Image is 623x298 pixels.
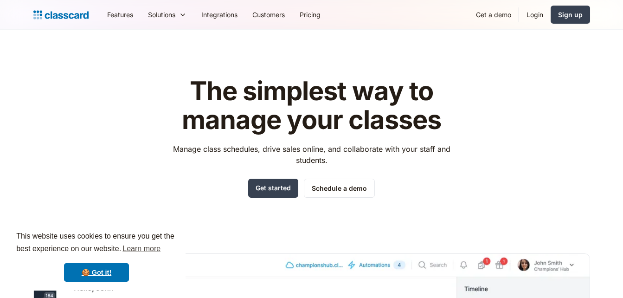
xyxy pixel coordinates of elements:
[292,4,328,25] a: Pricing
[194,4,245,25] a: Integrations
[558,10,583,19] div: Sign up
[33,8,89,21] a: home
[164,77,459,134] h1: The simplest way to manage your classes
[7,222,186,291] div: cookieconsent
[304,179,375,198] a: Schedule a demo
[551,6,590,24] a: Sign up
[121,242,162,256] a: learn more about cookies
[141,4,194,25] div: Solutions
[519,4,551,25] a: Login
[248,179,298,198] a: Get started
[100,4,141,25] a: Features
[64,263,129,282] a: dismiss cookie message
[245,4,292,25] a: Customers
[164,143,459,166] p: Manage class schedules, drive sales online, and collaborate with your staff and students.
[469,4,519,25] a: Get a demo
[148,10,175,19] div: Solutions
[16,231,177,256] span: This website uses cookies to ensure you get the best experience on our website.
